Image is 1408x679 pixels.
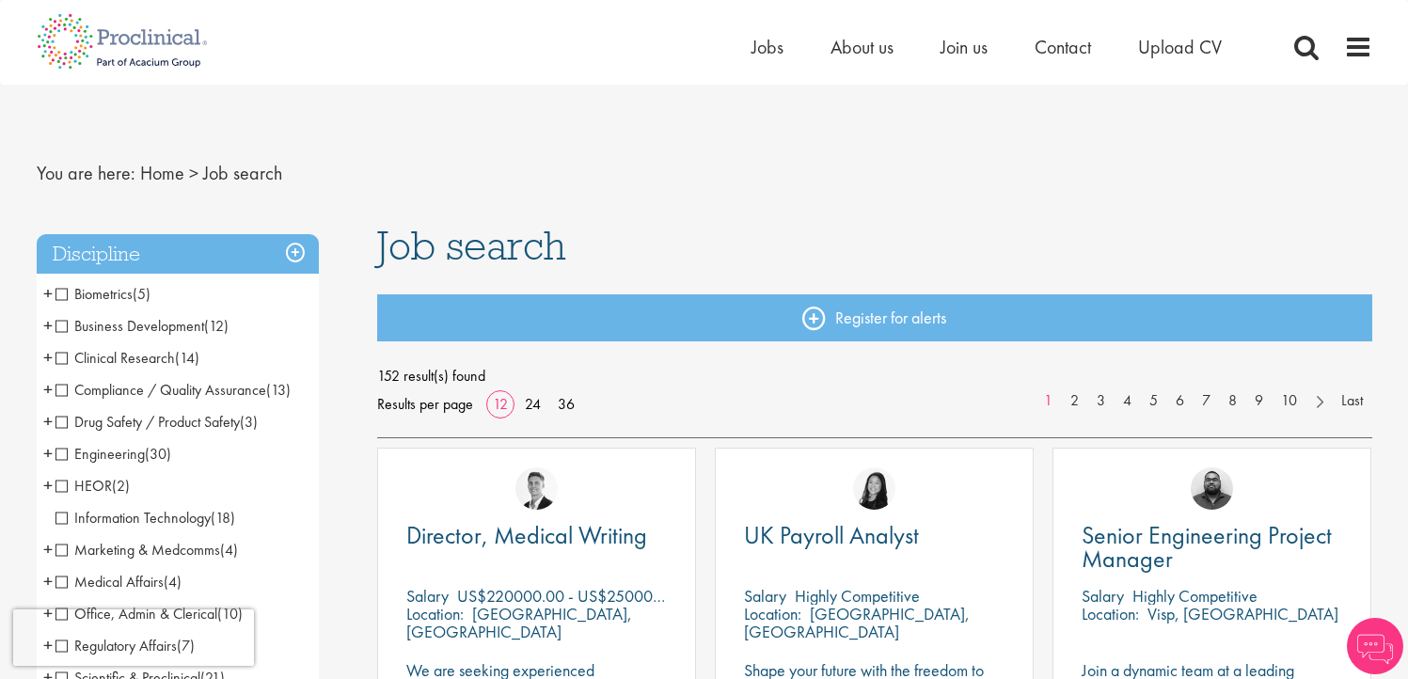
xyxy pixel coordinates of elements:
span: (5) [133,284,150,304]
span: + [43,279,53,308]
span: Compliance / Quality Assurance [55,380,291,400]
span: > [189,161,198,185]
a: 6 [1166,390,1194,412]
span: Biometrics [55,284,133,304]
a: Register for alerts [377,294,1372,341]
a: 24 [518,394,547,414]
span: Office, Admin & Clerical [55,604,217,624]
span: + [43,343,53,371]
p: US$220000.00 - US$250000.00 per annum + Highly Competitive Salary [457,585,943,607]
a: Contact [1035,35,1091,59]
span: Job search [377,220,566,271]
a: 4 [1114,390,1141,412]
span: HEOR [55,476,112,496]
span: Salary [1082,585,1124,607]
a: Upload CV [1138,35,1222,59]
span: Engineering [55,444,171,464]
span: Biometrics [55,284,150,304]
span: + [43,439,53,467]
span: (3) [240,412,258,432]
span: (30) [145,444,171,464]
p: [GEOGRAPHIC_DATA], [GEOGRAPHIC_DATA] [406,603,632,642]
span: (10) [217,604,243,624]
span: Results per page [377,390,473,418]
a: 1 [1035,390,1062,412]
iframe: reCAPTCHA [13,609,254,666]
p: Highly Competitive [795,585,920,607]
img: George Watson [515,467,558,510]
a: 8 [1219,390,1246,412]
span: + [43,311,53,339]
span: (18) [211,508,235,528]
span: + [43,375,53,403]
span: + [43,471,53,499]
p: Highly Competitive [1132,585,1258,607]
span: (4) [220,540,238,560]
a: 12 [486,394,514,414]
span: + [43,407,53,435]
span: Location: [1082,603,1139,624]
span: Drug Safety / Product Safety [55,412,258,432]
span: + [43,535,53,563]
span: Medical Affairs [55,572,164,592]
span: Salary [744,585,786,607]
span: Senior Engineering Project Manager [1082,519,1332,575]
span: Compliance / Quality Assurance [55,380,266,400]
span: Director, Medical Writing [406,519,647,551]
span: Information Technology [55,508,211,528]
span: Job search [203,161,282,185]
span: Clinical Research [55,348,199,368]
a: 9 [1245,390,1273,412]
span: Drug Safety / Product Safety [55,412,240,432]
span: Jobs [751,35,783,59]
span: Location: [406,603,464,624]
span: About us [831,35,894,59]
a: Join us [941,35,988,59]
span: Marketing & Medcomms [55,540,238,560]
span: HEOR [55,476,130,496]
span: (2) [112,476,130,496]
a: 3 [1087,390,1115,412]
span: You are here: [37,161,135,185]
span: Office, Admin & Clerical [55,604,243,624]
a: 36 [551,394,581,414]
span: Clinical Research [55,348,175,368]
span: (4) [164,572,182,592]
a: Senior Engineering Project Manager [1082,524,1342,571]
a: UK Payroll Analyst [744,524,1005,547]
h3: Discipline [37,234,319,275]
p: [GEOGRAPHIC_DATA], [GEOGRAPHIC_DATA] [744,603,970,642]
a: 10 [1272,390,1306,412]
a: breadcrumb link [140,161,184,185]
a: Director, Medical Writing [406,524,667,547]
span: Location: [744,603,801,624]
span: Business Development [55,316,204,336]
p: Visp, [GEOGRAPHIC_DATA] [1147,603,1338,624]
span: Information Technology [55,508,235,528]
span: UK Payroll Analyst [744,519,919,551]
span: (14) [175,348,199,368]
img: Ashley Bennett [1191,467,1233,510]
span: + [43,599,53,627]
span: (12) [204,316,229,336]
span: 152 result(s) found [377,362,1372,390]
span: (13) [266,380,291,400]
span: Engineering [55,444,145,464]
a: 5 [1140,390,1167,412]
a: 7 [1193,390,1220,412]
img: Numhom Sudsok [853,467,895,510]
span: Salary [406,585,449,607]
span: Business Development [55,316,229,336]
span: + [43,567,53,595]
span: Medical Affairs [55,572,182,592]
a: Last [1332,390,1372,412]
img: Chatbot [1347,618,1403,674]
span: Marketing & Medcomms [55,540,220,560]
